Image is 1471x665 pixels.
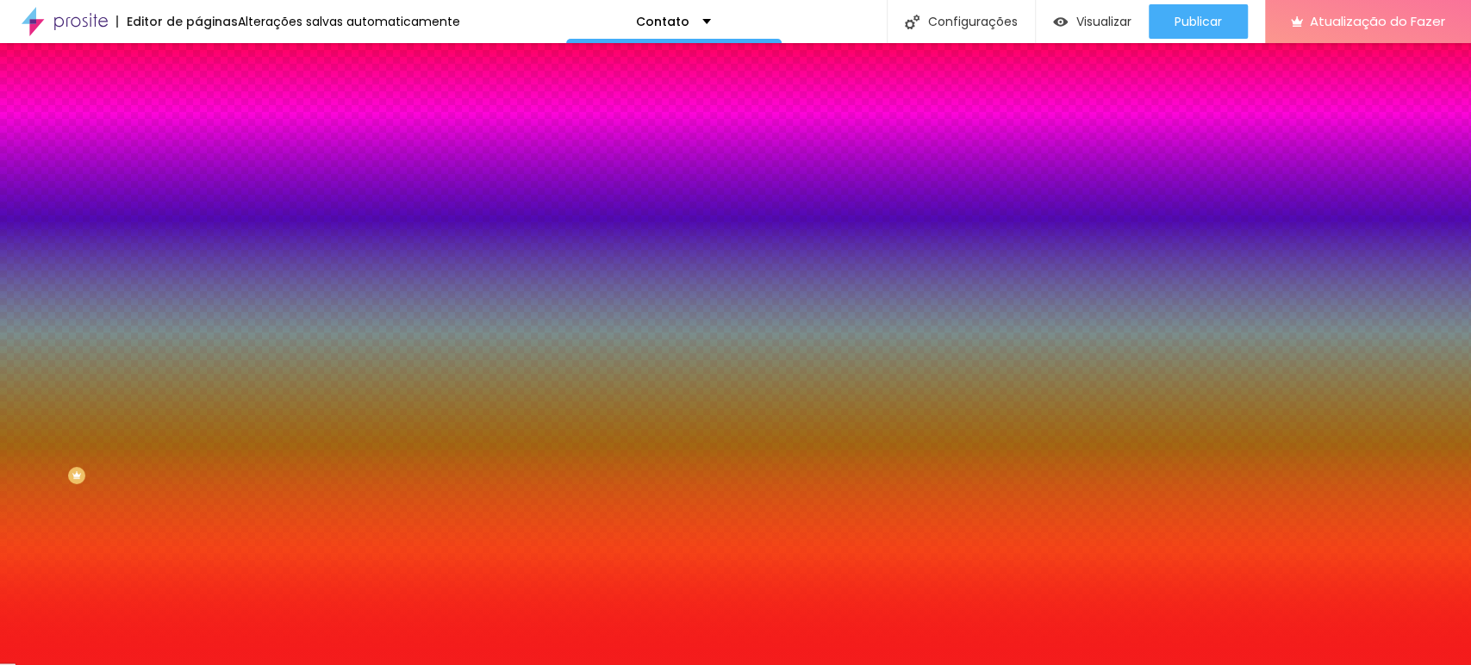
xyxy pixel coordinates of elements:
font: Alterações salvas automaticamente [238,13,460,30]
font: Publicar [1175,13,1222,30]
font: Atualização do Fazer [1310,12,1445,30]
font: Configurações [928,13,1018,30]
button: Publicar [1149,4,1248,39]
font: Visualizar [1076,13,1131,30]
img: view-1.svg [1053,15,1068,29]
font: Contato [636,13,689,30]
img: Ícone [905,15,919,29]
button: Visualizar [1036,4,1149,39]
font: Editor de páginas [127,13,238,30]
